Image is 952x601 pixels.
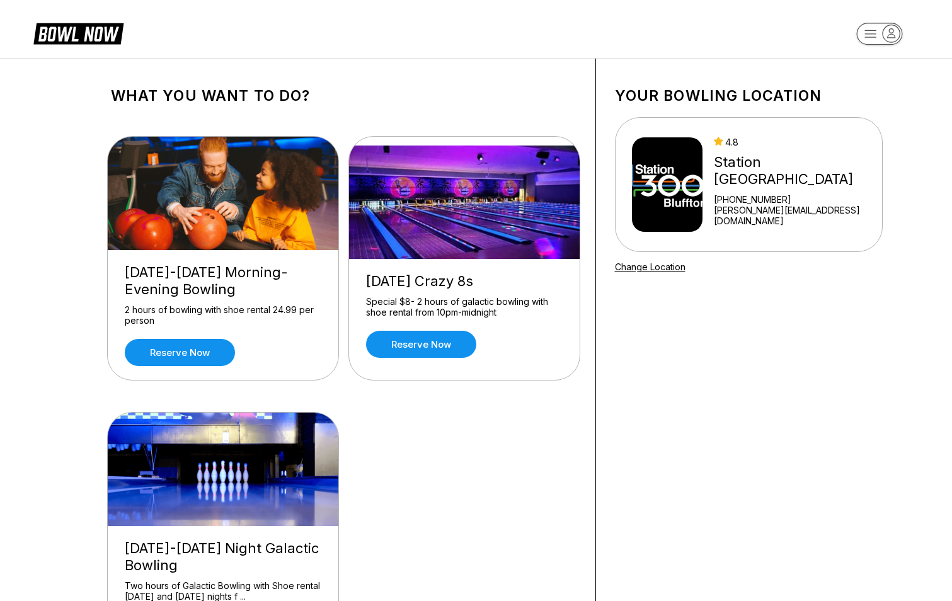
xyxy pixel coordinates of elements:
img: Thursday Crazy 8s [349,146,581,259]
a: Reserve now [125,339,235,366]
div: [DATE] Crazy 8s [366,273,563,290]
div: [DATE]-[DATE] Morning-Evening Bowling [125,264,321,298]
div: Station [GEOGRAPHIC_DATA] [714,154,876,188]
h1: Your bowling location [615,87,883,105]
h1: What you want to do? [111,87,576,105]
div: Special $8- 2 hours of galactic bowling with shoe rental from 10pm-midnight [366,296,563,318]
img: Friday-Sunday Morning-Evening Bowling [108,137,340,250]
img: Station 300 Bluffton [632,137,703,232]
div: 2 hours of bowling with shoe rental 24.99 per person [125,304,321,326]
a: Reserve now [366,331,476,358]
img: Friday-Saturday Night Galactic Bowling [108,413,340,526]
div: 4.8 [714,137,876,147]
a: Change Location [615,261,685,272]
div: [PHONE_NUMBER] [714,194,876,205]
div: [DATE]-[DATE] Night Galactic Bowling [125,540,321,574]
a: [PERSON_NAME][EMAIL_ADDRESS][DOMAIN_NAME] [714,205,876,226]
